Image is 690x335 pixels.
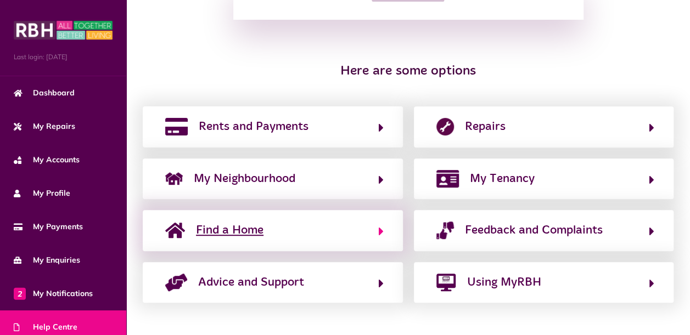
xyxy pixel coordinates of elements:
[470,170,535,188] span: My Tenancy
[14,87,75,99] span: Dashboard
[436,274,456,291] img: desktop-solid.png
[14,254,80,266] span: My Enquiries
[433,169,655,188] button: My Tenancy
[194,170,295,188] span: My Neighbourhood
[436,222,454,239] img: complaints.png
[14,221,83,232] span: My Payments
[14,321,77,333] span: Help Centre
[162,273,384,292] button: Advice and Support
[465,222,603,239] span: Feedback and Complaints
[467,274,541,291] span: Using MyRBH
[165,274,187,291] img: advice-support-1.png
[433,273,655,292] button: Using MyRBH
[14,19,113,41] img: MyRBH
[433,117,655,136] button: Repairs
[14,154,80,166] span: My Accounts
[436,118,454,135] img: report-repair.png
[165,222,185,239] img: home-solid.svg
[436,170,459,188] img: my-tenancy.png
[14,288,93,299] span: My Notifications
[14,52,113,62] span: Last login: [DATE]
[14,287,26,299] span: 2
[14,121,75,132] span: My Repairs
[162,117,384,136] button: Rents and Payments
[162,221,384,240] button: Find a Home
[433,221,655,240] button: Feedback and Complaints
[465,118,506,135] span: Repairs
[196,222,263,239] span: Find a Home
[165,118,188,135] img: rents-payments.png
[14,188,70,199] span: My Profile
[199,118,308,135] span: Rents and Payments
[188,64,628,80] h3: Here are some options
[162,169,384,188] button: My Neighbourhood
[198,274,304,291] span: Advice and Support
[165,170,183,188] img: neighborhood.png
